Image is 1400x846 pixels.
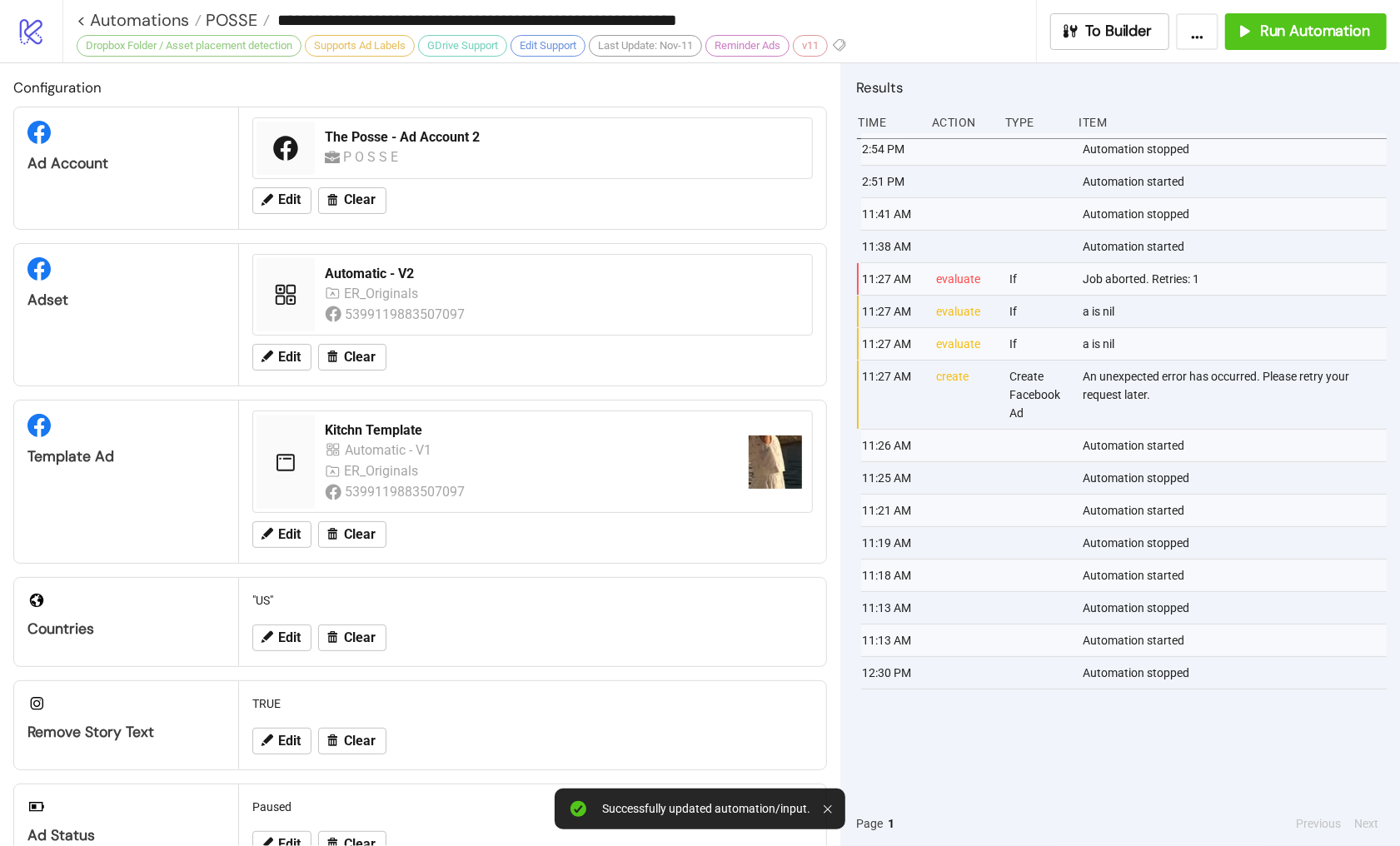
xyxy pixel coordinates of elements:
div: Template Ad [27,447,225,466]
span: Page [857,814,884,833]
button: To Builder [1050,13,1170,50]
h2: Configuration [13,77,827,98]
div: Automation started [1081,625,1391,656]
button: Next [1349,814,1383,833]
div: Paused [246,791,820,823]
div: Type [1004,107,1065,138]
div: TRUE [246,688,820,719]
a: POSSE [202,12,270,28]
button: Clear [318,187,386,214]
span: Run Automation [1260,22,1370,41]
div: Reminder Ads [705,35,790,57]
div: 5399119883507097 [346,481,468,502]
div: create [934,361,996,429]
button: 1 [884,814,900,833]
div: Automation started [1081,231,1391,262]
a: < Automations [77,12,202,28]
button: ... [1176,13,1218,50]
span: Clear [344,350,376,365]
div: Kitchn Template [325,421,735,440]
button: Clear [318,521,386,548]
div: Automation stopped [1081,657,1391,689]
div: ER_Originals [344,283,422,304]
img: https://scontent.fmnl25-1.fna.fbcdn.net/v/t15.13418-10/505411614_1448313389527926_473747427658521... [749,435,802,489]
span: Edit [278,350,301,365]
span: Clear [344,630,376,645]
div: Action [930,107,992,138]
div: evaluate [934,263,996,295]
div: Automation started [1081,166,1391,197]
button: Clear [318,625,386,651]
button: Edit [252,521,311,548]
div: 11:18 AM [861,560,923,591]
div: a is nil [1081,296,1391,327]
span: Edit [278,192,301,207]
div: 11:21 AM [861,495,923,526]
div: Countries [27,620,225,639]
button: Edit [252,344,311,371]
div: P O S S E [343,147,403,167]
div: 11:27 AM [861,263,923,295]
div: Automation started [1081,560,1391,591]
div: 12:30 PM [861,657,923,689]
div: Automation stopped [1081,462,1391,494]
div: Automation stopped [1081,133,1391,165]
div: Ad Account [27,154,225,173]
div: Adset [27,291,225,310]
div: Automation started [1081,430,1391,461]
div: 11:27 AM [861,361,923,429]
div: 11:26 AM [861,430,923,461]
div: 2:51 PM [861,166,923,197]
div: 11:13 AM [861,592,923,624]
div: 5399119883507097 [346,304,468,325]
div: a is nil [1081,328,1391,360]
span: POSSE [202,9,257,31]
div: If [1008,328,1069,360]
div: Automatic - V1 [345,440,435,460]
div: Automation started [1081,495,1391,526]
div: Supports Ad Labels [305,35,415,57]
div: Automation stopped [1081,527,1391,559]
span: Edit [278,630,301,645]
button: Edit [252,187,311,214]
div: An unexpected error has occurred. Please retry your request later. [1081,361,1391,429]
button: Clear [318,344,386,371]
div: Edit Support [511,35,585,57]
button: Clear [318,728,386,754]
div: GDrive Support [418,35,507,57]
div: If [1008,263,1069,295]
div: 11:41 AM [861,198,923,230]
div: 11:27 AM [861,296,923,327]
div: Automation stopped [1081,592,1391,624]
div: Ad Status [27,826,225,845]
div: evaluate [934,328,996,360]
div: Job aborted. Retries: 1 [1081,263,1391,295]
div: Automation stopped [1081,198,1391,230]
button: Edit [252,625,311,651]
div: evaluate [934,296,996,327]
div: 11:25 AM [861,462,923,494]
div: 11:13 AM [861,625,923,656]
div: 11:38 AM [861,231,923,262]
span: Clear [344,734,376,749]
div: The Posse - Ad Account 2 [325,128,802,147]
div: Last Update: Nov-11 [589,35,702,57]
span: Clear [344,192,376,207]
div: Create Facebook Ad [1008,361,1069,429]
div: 2:54 PM [861,133,923,165]
div: 11:27 AM [861,328,923,360]
div: 11:19 AM [861,527,923,559]
div: Automatic - V2 [325,265,802,283]
button: Edit [252,728,311,754]
div: Dropbox Folder / Asset placement detection [77,35,301,57]
div: "US" [246,585,820,616]
span: Edit [278,527,301,542]
div: v11 [793,35,828,57]
span: To Builder [1086,22,1153,41]
button: Run Automation [1225,13,1387,50]
span: Edit [278,734,301,749]
div: Successfully updated automation/input. [602,802,810,816]
span: Clear [344,527,376,542]
div: Remove Story Text [27,723,225,742]
div: If [1008,296,1069,327]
